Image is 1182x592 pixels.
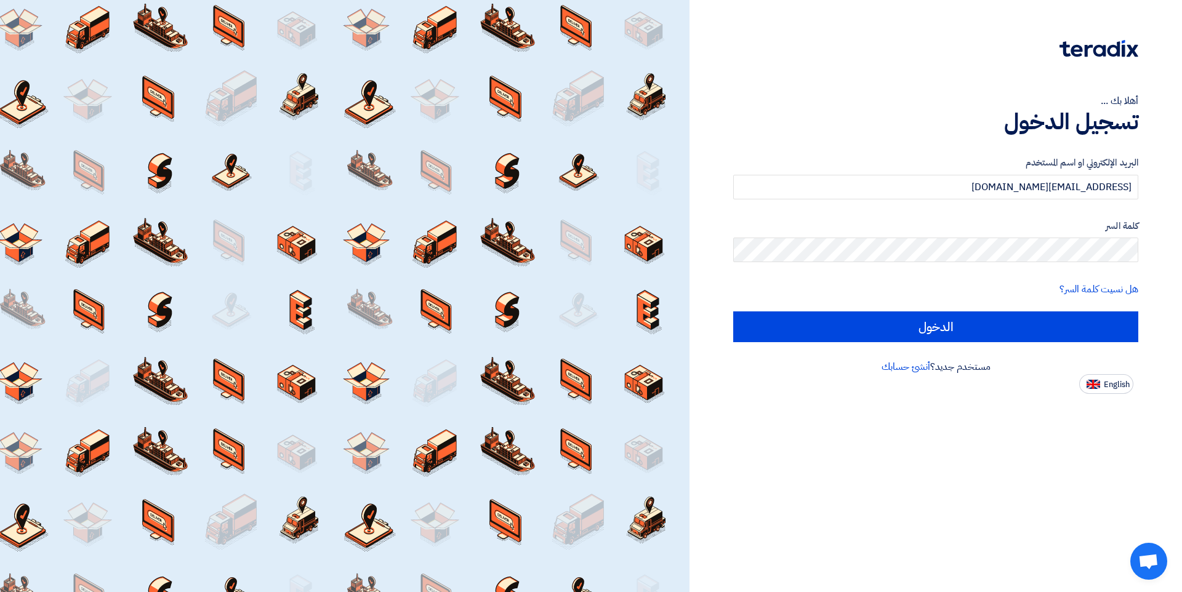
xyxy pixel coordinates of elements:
input: الدخول [733,311,1138,342]
div: أهلا بك ... [733,94,1138,108]
label: البريد الإلكتروني او اسم المستخدم [733,156,1138,170]
a: Open chat [1130,543,1167,580]
div: مستخدم جديد؟ [733,359,1138,374]
input: أدخل بريد العمل الإلكتروني او اسم المستخدم الخاص بك ... [733,175,1138,199]
img: Teradix logo [1059,40,1138,57]
h1: تسجيل الدخول [733,108,1138,135]
span: English [1104,380,1130,389]
a: هل نسيت كلمة السر؟ [1059,282,1138,297]
button: English [1079,374,1133,394]
a: أنشئ حسابك [882,359,930,374]
img: en-US.png [1087,380,1100,389]
label: كلمة السر [733,219,1138,233]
